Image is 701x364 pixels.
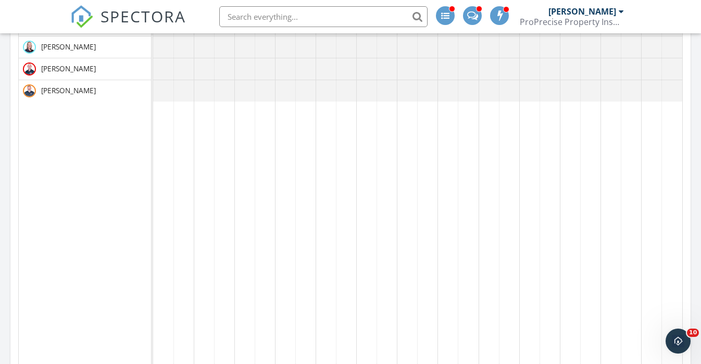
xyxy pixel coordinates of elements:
[23,41,36,54] img: facetune_11082024132142.jpeg
[219,6,428,27] input: Search everything...
[101,5,186,27] span: SPECTORA
[687,329,699,337] span: 10
[39,42,98,52] span: [PERSON_NAME]
[39,85,98,96] span: [PERSON_NAME]
[548,6,616,17] div: [PERSON_NAME]
[520,17,624,27] div: ProPrecise Property Inspections LLC.
[70,14,186,36] a: SPECTORA
[23,84,36,97] img: img_5072.png
[70,5,93,28] img: The Best Home Inspection Software - Spectora
[23,62,36,76] img: facetune_11082024131449.jpeg
[666,329,691,354] iframe: Intercom live chat
[39,64,98,74] span: [PERSON_NAME]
